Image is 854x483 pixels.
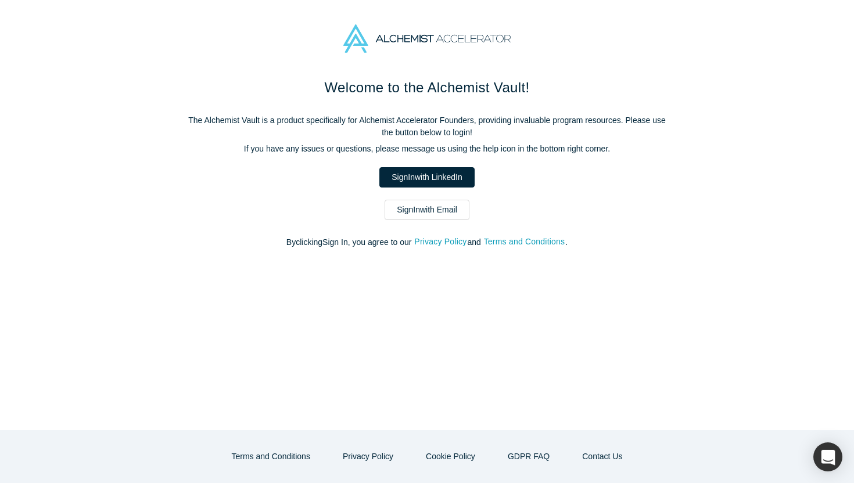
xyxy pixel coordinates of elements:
[183,236,671,248] p: By clicking Sign In , you agree to our and .
[414,446,487,467] button: Cookie Policy
[220,446,322,467] button: Terms and Conditions
[183,114,671,139] p: The Alchemist Vault is a product specifically for Alchemist Accelerator Founders, providing inval...
[183,77,671,98] h1: Welcome to the Alchemist Vault!
[385,200,469,220] a: SignInwith Email
[483,235,566,248] button: Terms and Conditions
[343,24,511,53] img: Alchemist Accelerator Logo
[379,167,474,188] a: SignInwith LinkedIn
[496,446,562,467] a: GDPR FAQ
[331,446,406,467] button: Privacy Policy
[570,446,634,467] button: Contact Us
[414,235,467,248] button: Privacy Policy
[183,143,671,155] p: If you have any issues or questions, please message us using the help icon in the bottom right co...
